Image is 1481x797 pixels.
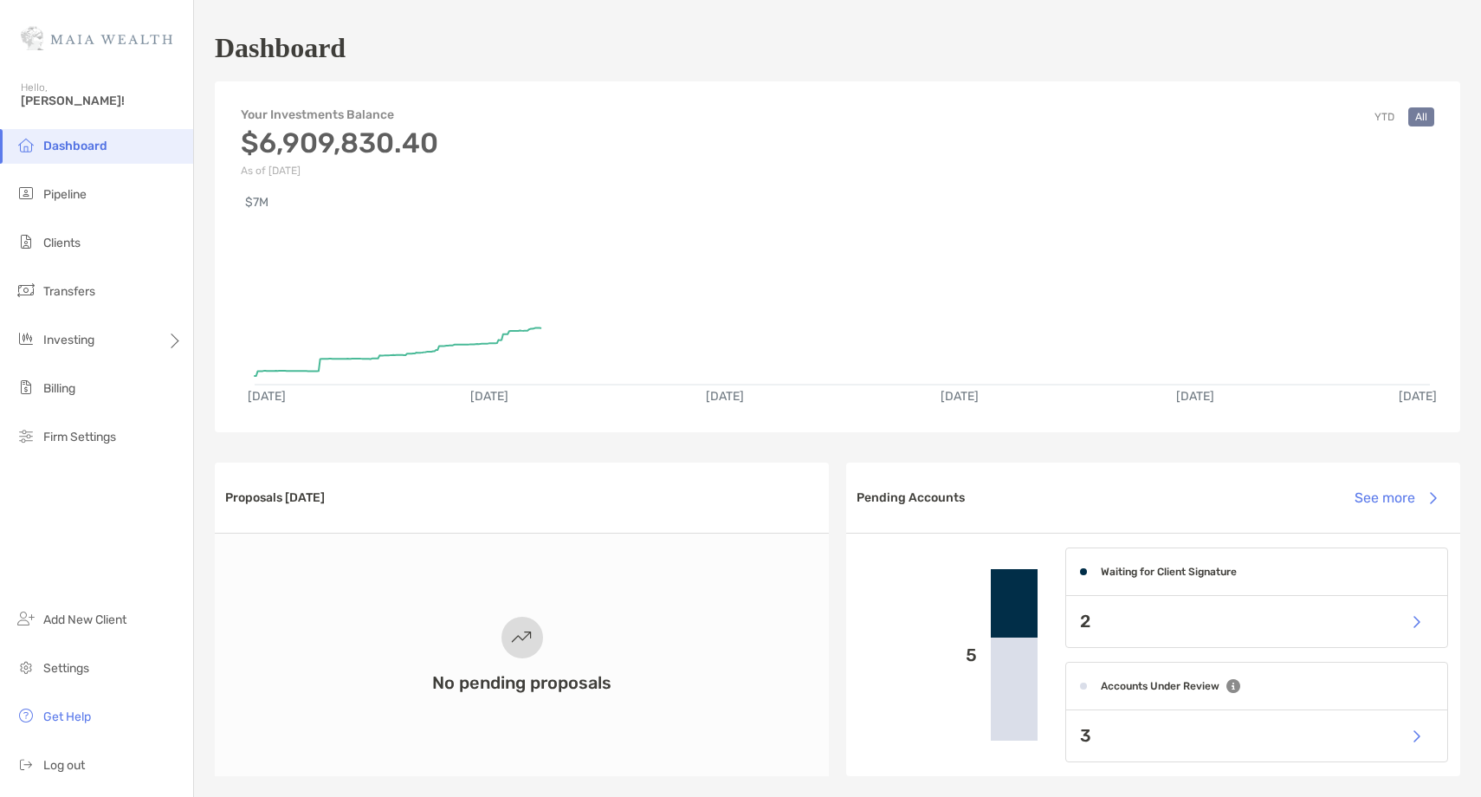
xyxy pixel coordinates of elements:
[16,754,36,774] img: logout icon
[1101,566,1237,578] h4: Waiting for Client Signature
[43,430,116,444] span: Firm Settings
[16,425,36,446] img: firm-settings icon
[706,389,744,404] text: [DATE]
[43,284,95,299] span: Transfers
[241,165,438,177] p: As of [DATE]
[16,231,36,252] img: clients icon
[1080,611,1090,632] p: 2
[857,490,965,505] h3: Pending Accounts
[248,389,286,404] text: [DATE]
[1368,107,1401,126] button: YTD
[43,139,107,153] span: Dashboard
[16,608,36,629] img: add_new_client icon
[43,661,89,676] span: Settings
[1080,725,1091,747] p: 3
[860,645,977,666] p: 5
[1341,479,1450,517] button: See more
[1408,107,1434,126] button: All
[43,612,126,627] span: Add New Client
[1176,389,1214,404] text: [DATE]
[43,187,87,202] span: Pipeline
[16,705,36,726] img: get-help icon
[470,389,508,404] text: [DATE]
[241,107,438,122] h4: Your Investments Balance
[16,134,36,155] img: dashboard icon
[43,758,85,773] span: Log out
[245,195,268,210] text: $7M
[16,377,36,398] img: billing icon
[941,389,979,404] text: [DATE]
[432,672,611,693] h3: No pending proposals
[21,7,172,69] img: Zoe Logo
[225,490,325,505] h3: Proposals [DATE]
[43,710,91,724] span: Get Help
[16,328,36,349] img: investing icon
[1101,680,1219,692] h4: Accounts Under Review
[16,657,36,677] img: settings icon
[16,280,36,301] img: transfers icon
[43,381,75,396] span: Billing
[1399,389,1437,404] text: [DATE]
[43,236,81,250] span: Clients
[43,333,94,347] span: Investing
[16,183,36,204] img: pipeline icon
[241,126,438,159] h3: $6,909,830.40
[21,94,183,108] span: [PERSON_NAME]!
[215,32,346,64] h1: Dashboard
